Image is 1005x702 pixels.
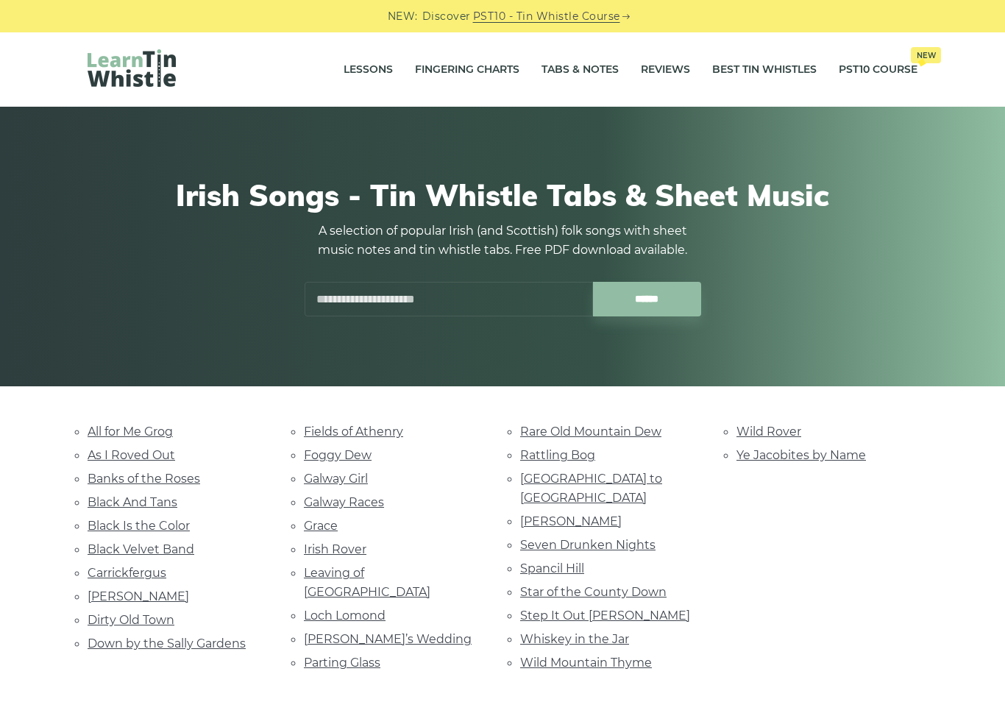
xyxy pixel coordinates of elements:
a: [PERSON_NAME] [88,589,189,603]
h1: Irish Songs - Tin Whistle Tabs & Sheet Music [88,177,917,213]
span: New [911,47,941,63]
a: Step It Out [PERSON_NAME] [520,609,690,623]
a: Down by the Sally Gardens [88,637,246,650]
a: Rattling Bog [520,448,595,462]
a: Ye Jacobites by Name [736,448,866,462]
a: Rare Old Mountain Dew [520,425,661,439]
a: Irish Rover [304,542,366,556]
a: Galway Races [304,495,384,509]
a: Black Is the Color [88,519,190,533]
a: Wild Mountain Thyme [520,656,652,670]
a: Black Velvet Band [88,542,194,556]
p: A selection of popular Irish (and Scottish) folk songs with sheet music notes and tin whistle tab... [304,221,701,260]
a: Seven Drunken Nights [520,538,656,552]
a: [PERSON_NAME] [520,514,622,528]
a: Grace [304,519,338,533]
a: PST10 CourseNew [839,52,917,88]
a: Fingering Charts [415,52,519,88]
a: Dirty Old Town [88,613,174,627]
a: Parting Glass [304,656,380,670]
a: Reviews [641,52,690,88]
a: Loch Lomond [304,609,386,623]
a: As I Roved Out [88,448,175,462]
img: LearnTinWhistle.com [88,49,176,87]
a: [GEOGRAPHIC_DATA] to [GEOGRAPHIC_DATA] [520,472,662,505]
a: [PERSON_NAME]’s Wedding [304,632,472,646]
a: Star of the County Down [520,585,667,599]
a: Carrickfergus [88,566,166,580]
a: Black And Tans [88,495,177,509]
a: Wild Rover [736,425,801,439]
a: Leaving of [GEOGRAPHIC_DATA] [304,566,430,599]
a: Best Tin Whistles [712,52,817,88]
a: Lessons [344,52,393,88]
a: Whiskey in the Jar [520,632,629,646]
a: Foggy Dew [304,448,372,462]
a: Banks of the Roses [88,472,200,486]
a: Fields of Athenry [304,425,403,439]
a: Tabs & Notes [541,52,619,88]
a: Spancil Hill [520,561,584,575]
a: Galway Girl [304,472,368,486]
a: All for Me Grog [88,425,173,439]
